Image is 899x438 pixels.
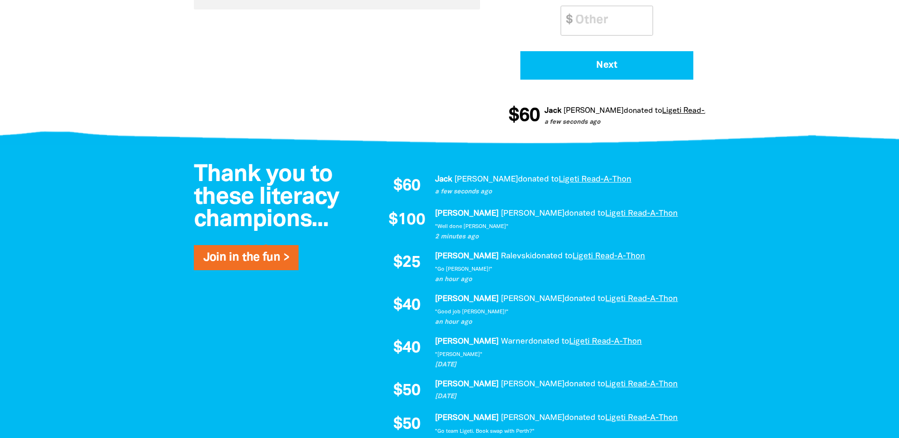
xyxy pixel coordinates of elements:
[435,352,482,357] em: "[PERSON_NAME]"
[563,108,624,114] em: [PERSON_NAME]
[501,253,532,260] em: Ralevski
[393,340,420,356] span: $40
[501,338,528,345] em: Warner
[435,310,509,314] em: "Good job [PERSON_NAME]!"
[203,252,289,263] a: Join in the fun >
[572,253,645,260] a: Ligeti Read-A-Thon
[435,318,696,327] p: an hour ago
[605,295,678,302] a: Ligeti Read-A-Thon
[509,107,540,126] span: $60
[435,187,696,197] p: a few seconds ago
[509,101,705,131] div: Donation stream
[662,108,730,114] a: Ligeti Read-A-Thon
[545,108,562,114] em: Jack
[605,381,678,388] a: Ligeti Read-A-Thon
[605,414,678,421] a: Ligeti Read-A-Thon
[501,414,564,421] em: [PERSON_NAME]
[454,176,518,183] em: [PERSON_NAME]
[561,6,572,35] span: $
[520,51,693,80] button: Pay with Credit Card
[564,210,605,217] span: donated to
[534,61,681,70] span: Next
[435,275,696,284] p: an hour ago
[435,232,696,242] p: 2 minutes ago
[393,383,420,399] span: $50
[194,164,339,231] span: Thank you to these literacy champions...
[501,381,564,388] em: [PERSON_NAME]
[501,295,564,302] em: [PERSON_NAME]
[564,381,605,388] span: donated to
[569,6,653,35] input: Other
[528,338,569,345] span: donated to
[393,417,420,433] span: $50
[569,338,642,345] a: Ligeti Read-A-Thon
[435,295,499,302] em: [PERSON_NAME]
[435,224,509,229] em: "Well done [PERSON_NAME]"
[624,108,662,114] span: donated to
[435,429,535,434] em: "Go team Ligeti. Book swap with Perth?"
[501,210,564,217] em: [PERSON_NAME]
[518,176,559,183] span: donated to
[435,360,696,370] p: [DATE]
[435,392,696,401] p: [DATE]
[435,338,499,345] em: [PERSON_NAME]
[559,176,631,183] a: Ligeti Read-A-Thon
[393,178,420,194] span: $60
[435,176,452,183] em: Jack
[545,118,730,128] p: a few seconds ago
[435,381,499,388] em: [PERSON_NAME]
[532,253,572,260] span: donated to
[564,414,605,421] span: donated to
[435,267,492,272] em: "Go [PERSON_NAME]!"
[393,255,420,271] span: $25
[435,210,499,217] em: [PERSON_NAME]
[605,210,678,217] a: Ligeti Read-A-Thon
[435,253,499,260] em: [PERSON_NAME]
[389,212,425,228] span: $100
[393,298,420,314] span: $40
[435,414,499,421] em: [PERSON_NAME]
[564,295,605,302] span: donated to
